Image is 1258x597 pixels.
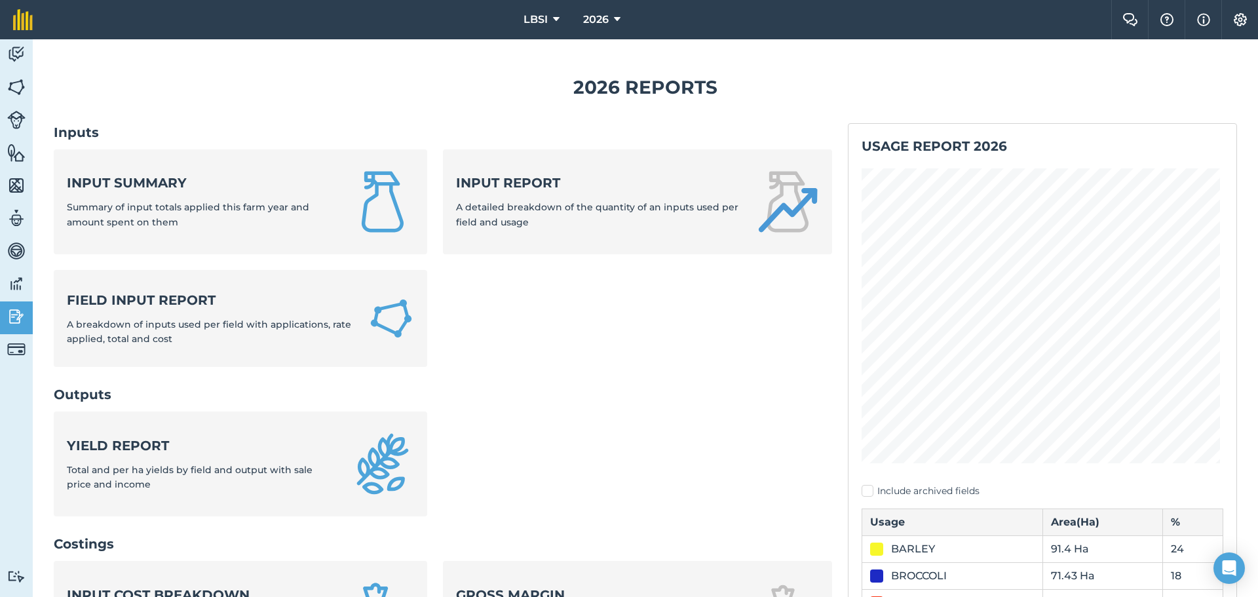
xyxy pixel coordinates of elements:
img: svg+xml;base64,PD94bWwgdmVyc2lvbj0iMS4wIiBlbmNvZGluZz0idXRmLTgiPz4KPCEtLSBHZW5lcmF0b3I6IEFkb2JlIE... [7,340,26,358]
img: Input report [756,170,819,233]
h1: 2026 Reports [54,73,1237,102]
label: Include archived fields [862,484,1223,498]
img: svg+xml;base64,PHN2ZyB4bWxucz0iaHR0cDovL3d3dy53My5vcmcvMjAwMC9zdmciIHdpZHRoPSIxNyIgaGVpZ2h0PSIxNy... [1197,12,1210,28]
h2: Inputs [54,123,832,142]
img: Input summary [351,170,414,233]
div: BARLEY [891,541,935,557]
a: Input reportA detailed breakdown of the quantity of an inputs used per field and usage [443,149,832,254]
span: Total and per ha yields by field and output with sale price and income [67,464,313,490]
a: Input summarySummary of input totals applied this farm year and amount spent on them [54,149,427,254]
td: 71.43 Ha [1042,562,1163,589]
img: svg+xml;base64,PHN2ZyB4bWxucz0iaHR0cDovL3d3dy53My5vcmcvMjAwMC9zdmciIHdpZHRoPSI1NiIgaGVpZ2h0PSI2MC... [7,143,26,163]
h2: Outputs [54,385,832,404]
strong: Input report [456,174,740,192]
th: Area ( Ha ) [1042,509,1163,535]
h2: Costings [54,535,832,553]
img: A cog icon [1232,13,1248,26]
span: 2026 [583,12,609,28]
a: Yield reportTotal and per ha yields by field and output with sale price and income [54,412,427,516]
img: svg+xml;base64,PD94bWwgdmVyc2lvbj0iMS4wIiBlbmNvZGluZz0idXRmLTgiPz4KPCEtLSBHZW5lcmF0b3I6IEFkb2JlIE... [7,307,26,326]
img: svg+xml;base64,PHN2ZyB4bWxucz0iaHR0cDovL3d3dy53My5vcmcvMjAwMC9zdmciIHdpZHRoPSI1NiIgaGVpZ2h0PSI2MC... [7,176,26,195]
div: Open Intercom Messenger [1213,552,1245,584]
img: svg+xml;base64,PD94bWwgdmVyc2lvbj0iMS4wIiBlbmNvZGluZz0idXRmLTgiPz4KPCEtLSBHZW5lcmF0b3I6IEFkb2JlIE... [7,208,26,228]
img: svg+xml;base64,PD94bWwgdmVyc2lvbj0iMS4wIiBlbmNvZGluZz0idXRmLTgiPz4KPCEtLSBHZW5lcmF0b3I6IEFkb2JlIE... [7,45,26,64]
th: Usage [862,509,1043,535]
span: A breakdown of inputs used per field with applications, rate applied, total and cost [67,318,351,345]
img: A question mark icon [1159,13,1175,26]
th: % [1163,509,1223,535]
span: A detailed breakdown of the quantity of an inputs used per field and usage [456,201,738,227]
img: Two speech bubbles overlapping with the left bubble in the forefront [1122,13,1138,26]
a: Field Input ReportA breakdown of inputs used per field with applications, rate applied, total and... [54,270,427,368]
strong: Field Input Report [67,291,353,309]
img: Yield report [351,433,414,495]
td: 18 [1163,562,1223,589]
span: LBSI [524,12,548,28]
div: BROCCOLI [891,568,947,584]
img: svg+xml;base64,PD94bWwgdmVyc2lvbj0iMS4wIiBlbmNvZGluZz0idXRmLTgiPz4KPCEtLSBHZW5lcmF0b3I6IEFkb2JlIE... [7,111,26,129]
strong: Yield report [67,436,335,455]
td: 91.4 Ha [1042,535,1163,562]
h2: Usage report 2026 [862,137,1223,155]
img: fieldmargin Logo [13,9,33,30]
td: 24 [1163,535,1223,562]
img: Field Input Report [368,294,414,343]
strong: Input summary [67,174,335,192]
img: svg+xml;base64,PHN2ZyB4bWxucz0iaHR0cDovL3d3dy53My5vcmcvMjAwMC9zdmciIHdpZHRoPSI1NiIgaGVpZ2h0PSI2MC... [7,77,26,97]
img: svg+xml;base64,PD94bWwgdmVyc2lvbj0iMS4wIiBlbmNvZGluZz0idXRmLTgiPz4KPCEtLSBHZW5lcmF0b3I6IEFkb2JlIE... [7,570,26,583]
span: Summary of input totals applied this farm year and amount spent on them [67,201,309,227]
img: svg+xml;base64,PD94bWwgdmVyc2lvbj0iMS4wIiBlbmNvZGluZz0idXRmLTgiPz4KPCEtLSBHZW5lcmF0b3I6IEFkb2JlIE... [7,241,26,261]
img: svg+xml;base64,PD94bWwgdmVyc2lvbj0iMS4wIiBlbmNvZGluZz0idXRmLTgiPz4KPCEtLSBHZW5lcmF0b3I6IEFkb2JlIE... [7,274,26,294]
